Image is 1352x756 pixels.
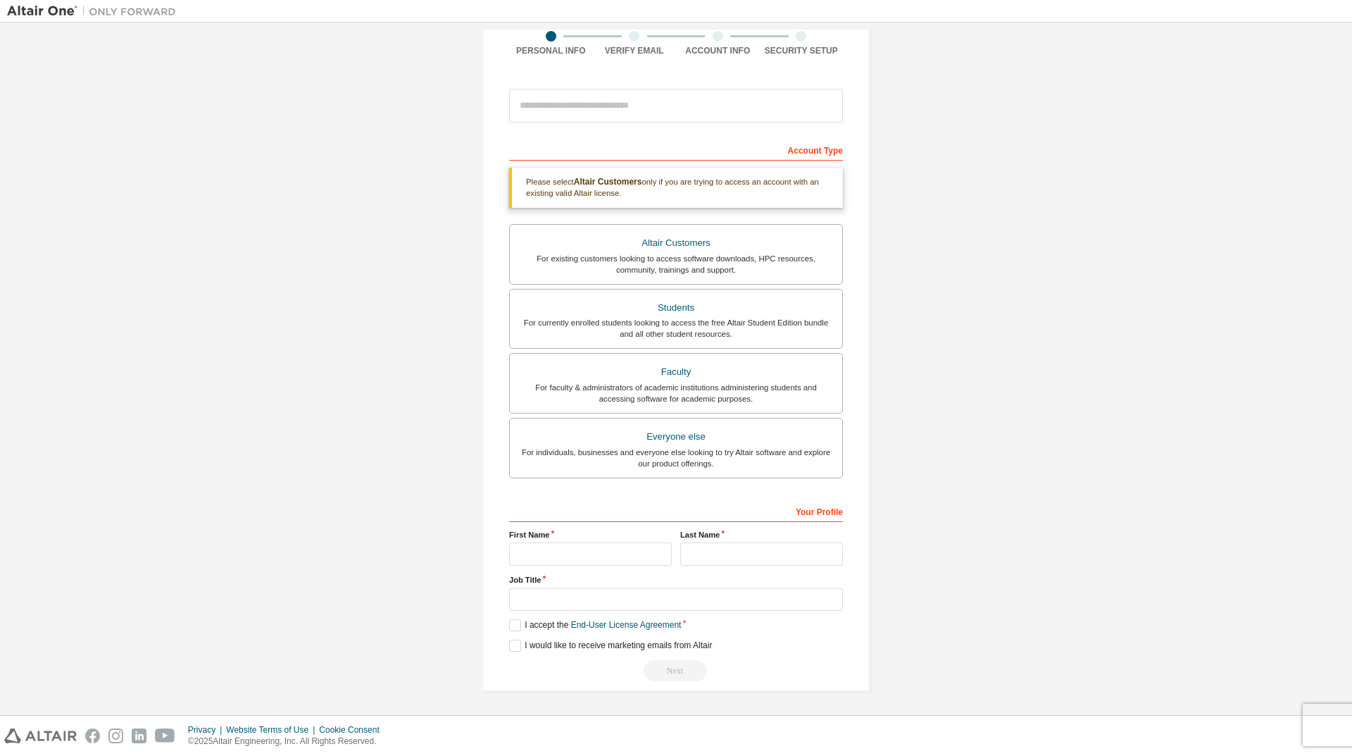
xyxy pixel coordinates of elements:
[188,724,226,736] div: Privacy
[319,724,387,736] div: Cookie Consent
[509,45,593,56] div: Personal Info
[226,724,319,736] div: Website Terms of Use
[509,640,712,652] label: I would like to receive marketing emails from Altair
[518,427,834,447] div: Everyone else
[509,168,843,208] div: Please select only if you are trying to access an account with an existing valid Altair license.
[518,382,834,404] div: For faculty & administrators of academic institutions administering students and accessing softwa...
[509,500,843,522] div: Your Profile
[676,45,760,56] div: Account Info
[518,233,834,253] div: Altair Customers
[680,529,843,540] label: Last Name
[132,729,146,743] img: linkedin.svg
[7,4,183,18] img: Altair One
[85,729,100,743] img: facebook.svg
[574,177,642,187] b: Altair Customers
[518,362,834,382] div: Faculty
[509,660,843,681] div: Read and acccept EULA to continue
[4,729,77,743] img: altair_logo.svg
[518,253,834,275] div: For existing customers looking to access software downloads, HPC resources, community, trainings ...
[518,447,834,469] div: For individuals, businesses and everyone else looking to try Altair software and explore our prod...
[518,298,834,318] div: Students
[509,138,843,161] div: Account Type
[593,45,677,56] div: Verify Email
[155,729,175,743] img: youtube.svg
[509,619,681,631] label: I accept the
[509,574,843,585] label: Job Title
[571,620,682,630] a: End-User License Agreement
[188,736,388,748] p: © 2025 Altair Engineering, Inc. All Rights Reserved.
[518,317,834,340] div: For currently enrolled students looking to access the free Altair Student Edition bundle and all ...
[509,529,672,540] label: First Name
[108,729,123,743] img: instagram.svg
[760,45,844,56] div: Security Setup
